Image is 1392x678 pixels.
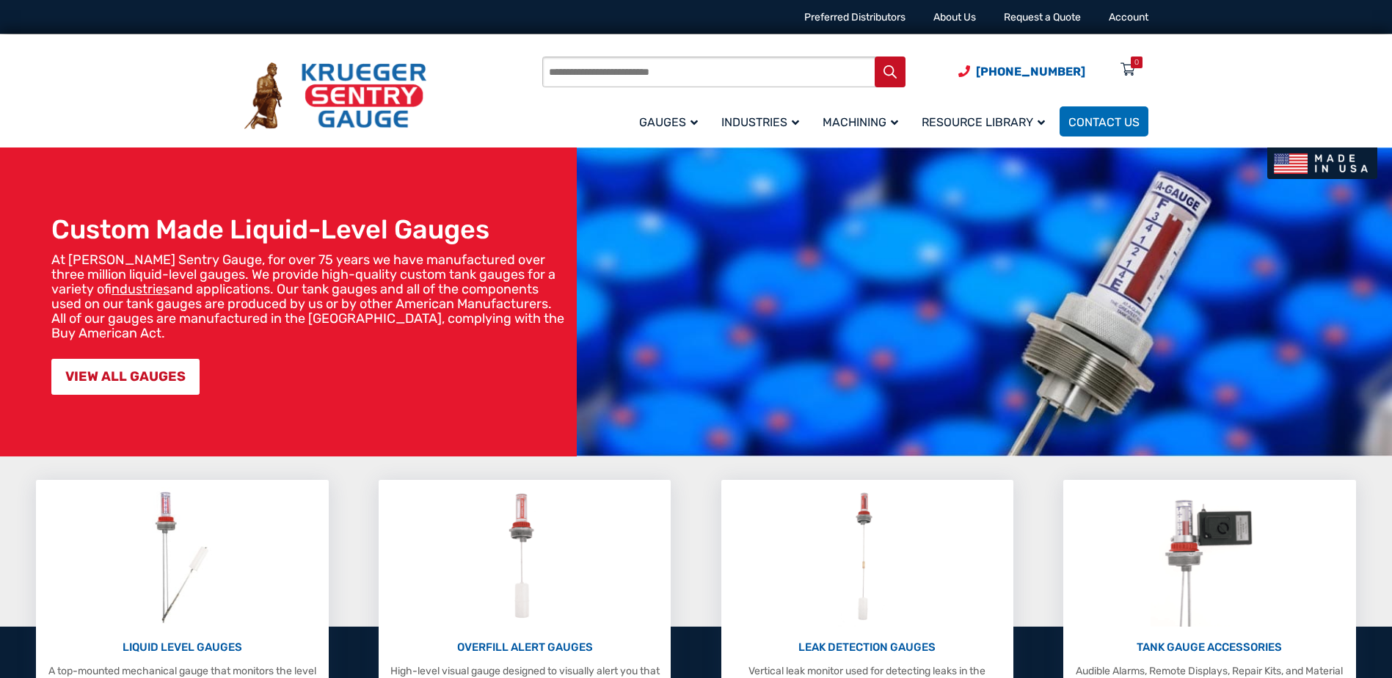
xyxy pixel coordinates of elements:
[51,214,569,245] h1: Custom Made Liquid-Level Gauges
[112,281,170,297] a: industries
[51,252,569,340] p: At [PERSON_NAME] Sentry Gauge, for over 75 years we have manufactured over three million liquid-l...
[630,104,713,139] a: Gauges
[386,639,663,656] p: OVERFILL ALERT GAUGES
[1004,11,1081,23] a: Request a Quote
[922,115,1045,129] span: Resource Library
[1060,106,1148,136] a: Contact Us
[713,104,814,139] a: Industries
[492,487,558,627] img: Overfill Alert Gauges
[244,62,426,130] img: Krueger Sentry Gauge
[143,487,221,627] img: Liquid Level Gauges
[958,62,1085,81] a: Phone Number (920) 434-8860
[838,487,896,627] img: Leak Detection Gauges
[1109,11,1148,23] a: Account
[51,359,200,395] a: VIEW ALL GAUGES
[823,115,898,129] span: Machining
[913,104,1060,139] a: Resource Library
[804,11,905,23] a: Preferred Distributors
[976,65,1085,79] span: [PHONE_NUMBER]
[43,639,321,656] p: LIQUID LEVEL GAUGES
[1071,639,1348,656] p: TANK GAUGE ACCESSORIES
[933,11,976,23] a: About Us
[814,104,913,139] a: Machining
[639,115,698,129] span: Gauges
[1134,56,1139,68] div: 0
[721,115,799,129] span: Industries
[729,639,1006,656] p: LEAK DETECTION GAUGES
[1151,487,1269,627] img: Tank Gauge Accessories
[1068,115,1140,129] span: Contact Us
[1267,147,1377,179] img: Made In USA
